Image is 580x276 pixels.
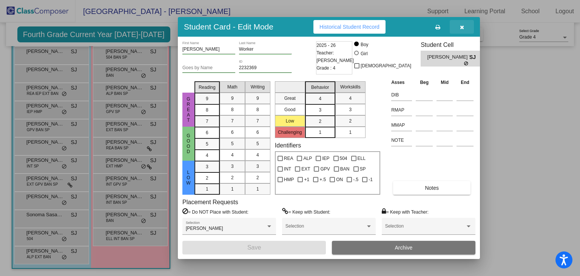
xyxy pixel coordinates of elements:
[206,95,208,102] span: 9
[231,140,234,147] span: 5
[284,175,294,184] span: HMP
[382,208,429,216] label: = Keep with Teacher:
[427,53,469,61] span: [PERSON_NAME] Worker
[414,78,435,87] th: Beg
[251,84,265,90] span: Writing
[320,164,330,174] span: GPV
[358,154,366,163] span: ELL
[349,129,352,136] span: 1
[256,106,259,113] span: 8
[182,208,248,216] label: = Do NOT Place with Student:
[282,208,330,216] label: = Keep with Student:
[360,164,366,174] span: SP
[256,129,259,136] span: 6
[206,129,208,136] span: 6
[206,152,208,159] span: 4
[182,65,235,71] input: goes by name
[349,118,352,124] span: 2
[455,78,475,87] th: End
[199,84,216,91] span: Reading
[316,64,335,72] span: Grade : 4
[185,133,192,154] span: Good
[340,84,361,90] span: Workskills
[319,118,321,125] span: 2
[303,154,312,163] span: ALP
[206,175,208,181] span: 2
[231,106,234,113] span: 8
[256,163,259,170] span: 3
[360,50,368,57] div: Girl
[469,53,480,61] span: SJ
[435,78,455,87] th: Mid
[284,154,293,163] span: REA
[319,175,326,184] span: +.5
[369,175,373,184] span: -1
[239,65,292,71] input: Enter ID
[391,119,412,131] input: assessment
[391,89,412,101] input: assessment
[256,186,259,192] span: 1
[182,241,326,254] button: Save
[395,245,413,251] span: Archive
[332,241,475,254] button: Archive
[340,164,350,174] span: BAN
[311,84,329,91] span: Behavior
[361,61,411,70] span: [DEMOGRAPHIC_DATA]
[231,118,234,124] span: 7
[206,163,208,170] span: 3
[206,141,208,147] span: 5
[231,163,234,170] span: 3
[304,175,309,184] span: +1
[316,42,336,49] span: 2025 - 26
[336,175,343,184] span: ON
[206,186,208,192] span: 1
[319,95,321,102] span: 4
[256,174,259,181] span: 2
[391,135,412,146] input: assessment
[393,181,470,195] button: Notes
[185,170,192,186] span: Low
[316,49,354,64] span: Teacher: [PERSON_NAME]
[206,118,208,125] span: 7
[247,244,261,251] span: Save
[313,20,386,34] button: Historical Student Record
[275,142,301,149] label: Identifiers
[184,22,273,31] h3: Student Card - Edit Mode
[425,185,439,191] span: Notes
[322,154,329,163] span: IEP
[391,104,412,116] input: assessment
[231,152,234,158] span: 4
[227,84,238,90] span: Math
[319,24,379,30] span: Historical Student Record
[231,174,234,181] span: 2
[340,154,347,163] span: 504
[389,78,414,87] th: Asses
[353,175,358,184] span: -.5
[349,95,352,102] span: 4
[349,106,352,113] span: 3
[186,226,223,231] span: [PERSON_NAME]
[284,164,291,174] span: INT
[231,186,234,192] span: 1
[256,152,259,158] span: 4
[301,164,310,174] span: EXT
[185,96,192,123] span: Great
[256,118,259,124] span: 7
[206,107,208,113] span: 8
[182,198,238,206] label: Placement Requests
[231,129,234,136] span: 6
[319,107,321,113] span: 3
[421,41,486,48] h3: Student Cell
[319,129,321,136] span: 1
[256,140,259,147] span: 5
[256,95,259,102] span: 9
[231,95,234,102] span: 9
[360,41,369,48] div: Boy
